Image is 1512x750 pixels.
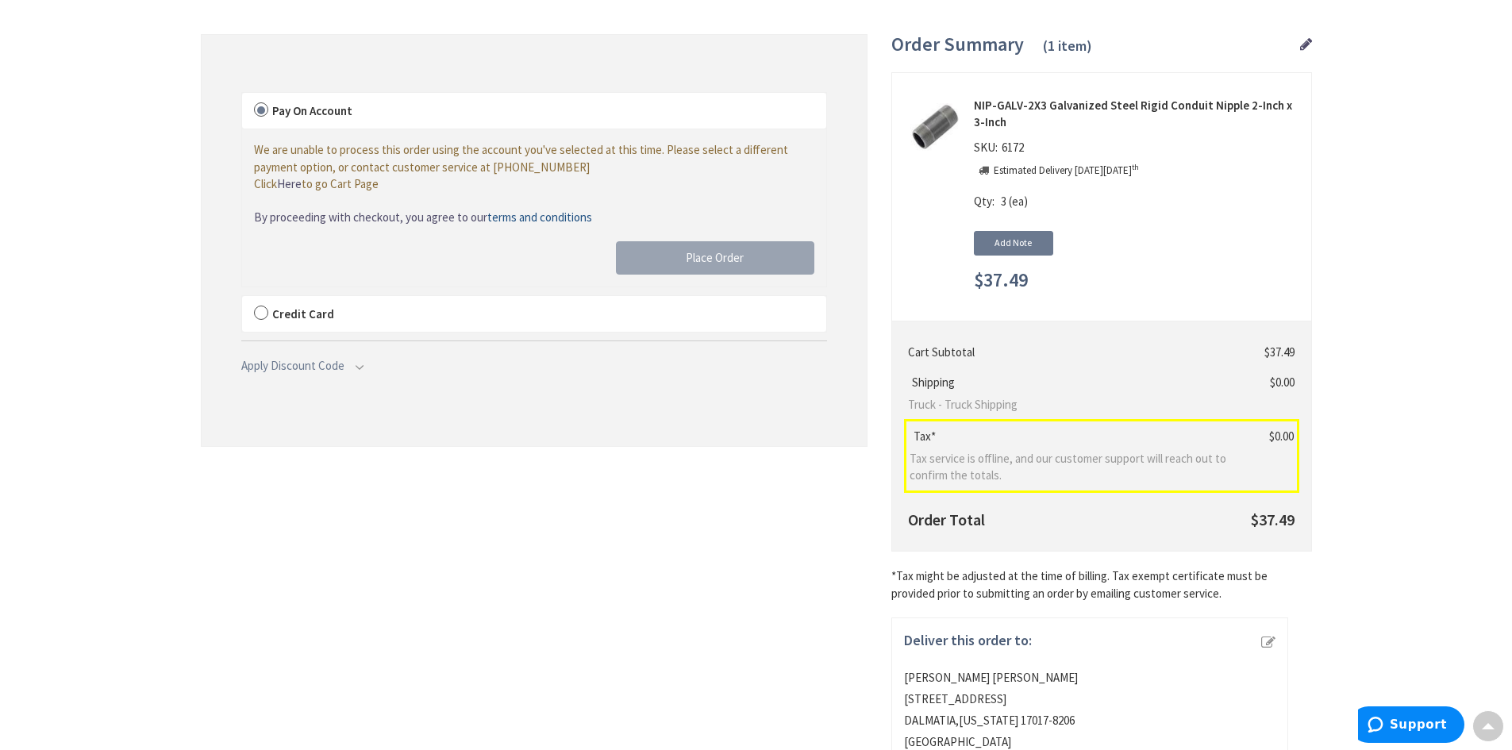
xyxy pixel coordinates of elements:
[974,194,992,209] span: Qty
[904,631,1032,649] span: Deliver this order to:
[686,250,744,265] span: Place Order
[1132,162,1139,172] sup: th
[910,103,960,152] img: NIP-GALV-2X3 Galvanized Steel Rigid Conduit Nipple 2-Inch x 3-Inch
[1269,429,1294,444] span: $0.00
[241,358,344,373] span: Apply Discount Code
[254,141,814,192] div: We are unable to process this order using the account you've selected at this time. Please select...
[1043,37,1092,55] span: (1 item)
[254,210,592,225] span: By proceeding with checkout, you agree to our
[254,209,592,225] a: By proceeding with checkout, you agree to ourterms and conditions
[959,713,1018,728] span: [US_STATE]
[1270,375,1295,390] span: $0.00
[891,567,1312,602] : *Tax might be adjusted at the time of billing. Tax exempt certificate must be provided prior to s...
[1251,510,1295,529] span: $37.49
[272,103,352,118] span: Pay On Account
[277,175,302,192] a: Here
[1009,194,1028,209] span: (ea)
[891,32,1024,56] span: Order Summary
[1264,344,1295,360] span: $37.49
[616,241,814,275] button: Place Order
[908,510,985,529] strong: Order Total
[272,306,334,321] span: Credit Card
[908,375,959,390] span: Shipping
[1358,706,1464,746] iframe: Opens a widget where you can find more information
[994,163,1139,179] p: Estimated Delivery [DATE][DATE]
[974,270,1028,290] span: $37.49
[487,210,592,225] span: terms and conditions
[910,450,1239,484] span: Tax service is offline, and our customer support will reach out to confirm the totals.
[908,396,1238,413] span: Truck - Truck Shipping
[998,140,1028,155] span: 6172
[974,139,1028,161] div: SKU:
[254,176,379,191] span: Click to go Cart Page
[1001,194,1006,209] span: 3
[974,97,1299,131] strong: NIP-GALV-2X3 Galvanized Steel Rigid Conduit Nipple 2-Inch x 3-Inch
[905,337,1245,367] th: Cart Subtotal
